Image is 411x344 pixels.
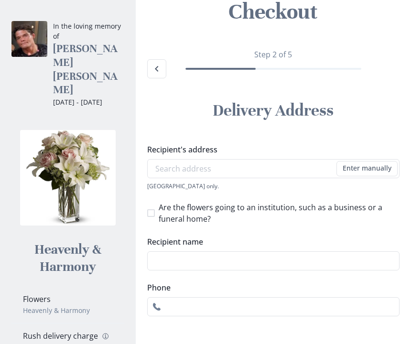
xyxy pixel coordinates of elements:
[23,306,111,315] p: Heavenly & Harmony
[100,333,111,340] button: Info
[147,236,394,247] label: Recipient name
[11,241,124,275] h2: Heavenly & Harmony
[23,294,111,304] p: Flowers
[159,202,400,225] span: Are the flowers going to an institution, such as a business or a funeral home?
[53,21,124,41] p: In the loving memory of
[147,159,400,178] input: Search address
[53,42,124,97] h3: [PERSON_NAME] [PERSON_NAME]
[123,287,174,323] td: $84.95
[53,97,102,107] span: [DATE] - [DATE]
[147,144,394,155] label: Recipient's address
[147,59,166,78] button: Back
[147,282,394,293] label: Phone
[20,130,116,226] img: Photo of Heavenly & Harmony
[147,182,400,190] div: [GEOGRAPHIC_DATA] only.
[11,21,47,57] img: Photo of Marcus
[336,161,398,176] button: Enter manually
[147,49,400,60] p: Step 2 of 5
[159,100,388,121] h2: Delivery Address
